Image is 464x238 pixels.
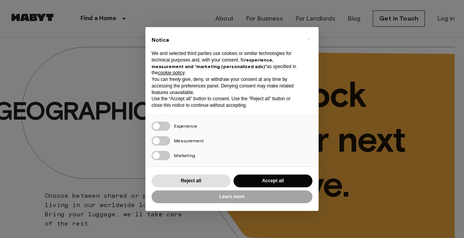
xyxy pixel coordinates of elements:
[152,76,300,96] p: You can freely give, deny, or withdraw your consent at any time by accessing the preferences pane...
[152,190,312,203] button: Learn more
[234,175,312,187] button: Accept all
[158,70,184,75] a: cookie policy
[307,35,310,44] span: ×
[152,96,300,109] p: Use the “Accept all” button to consent. Use the “Reject all” button or close this notice to conti...
[174,152,195,158] span: Marketing
[152,50,300,76] p: We and selected third parties use cookies or similar technologies for technical purposes and, wit...
[302,33,315,46] button: Close this notice
[152,175,230,187] button: Reject all
[152,57,273,69] strong: experience, measurement and “marketing (personalized ads)”
[152,36,300,44] h2: Notice
[174,123,197,129] span: Experience
[174,138,204,144] span: Measurement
